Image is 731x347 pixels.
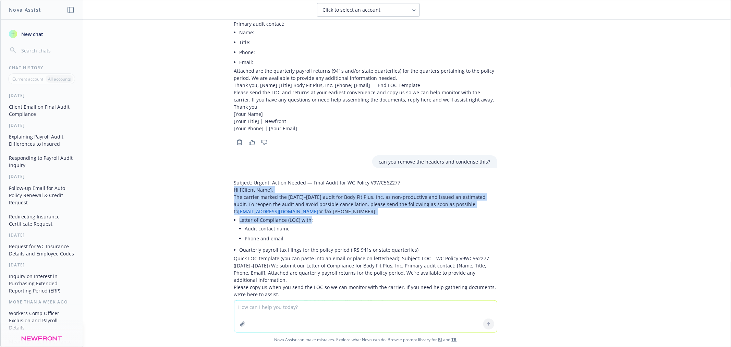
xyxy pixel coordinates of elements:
[240,47,497,57] li: Phone:
[1,262,83,268] div: [DATE]
[1,122,83,128] div: [DATE]
[234,103,497,132] p: Thank you, [Your Name] [Your Title] | Newfront [Your Phone] | [Your Email]
[234,284,497,298] p: Please copy us when you send the LOC so we can monitor with the carrier. If you need help gatheri...
[234,67,497,82] p: Attached are the quarterly payroll returns (941s and/or state quarterlies) for the quarters perta...
[6,182,77,208] button: Follow-up Email for Auto Policy Renewal & Credit Request
[6,152,77,171] button: Responding to Payroll Audit Inquiry
[6,241,77,259] button: Request for WC Insurance Details and Employee Codes
[234,82,497,89] p: Thank you, [Name] [Title] Body Fit Plus, Inc. [Phone] [Email] — End LOC Template —
[48,76,71,82] p: All accounts
[9,6,41,13] h1: Nova Assist
[234,186,497,193] p: Hi [Client Name],
[259,137,270,147] button: Thumbs down
[240,215,497,245] li: Letter of Compliance (LOC) with:
[6,131,77,149] button: Explaining Payroll Audit Differences to Insured
[236,139,243,145] svg: Copy to clipboard
[3,333,728,347] span: Nova Assist can make mistakes. Explore what Nova can do: Browse prompt library for and
[234,193,497,215] p: The carrier marked the [DATE]–[DATE] audit for Body Fit Plus, Inc. as non-productive and issued a...
[6,308,77,333] button: Workers Comp Officer Exclusion and Payroll Details
[234,20,497,27] p: Primary audit contact:
[379,158,490,165] p: can you remove the headers and condense this?
[240,245,497,255] li: Quarterly payroll tax filings for the policy period (IRS 941s or state quarterlies)
[323,7,381,13] span: Click to select an account
[1,173,83,179] div: [DATE]
[438,337,442,343] a: BI
[317,3,420,17] button: Click to select an account
[1,65,83,71] div: Chat History
[6,211,77,229] button: Redirecting Insurance Certificate Request
[20,46,74,55] input: Search chats
[245,224,497,234] li: Audit contact name
[1,232,83,238] div: [DATE]
[234,179,497,186] p: Subject: Urgent: Action Needed — Final Audit for WC Policy V9WC562277
[12,76,43,82] p: Current account
[234,298,497,305] p: Thank you, [Your Name] [Your Title] | Newfront [Phone] | [Email]
[234,89,497,103] p: Please send the LOC and returns at your earliest convenience and copy us so we can help monitor w...
[6,271,77,296] button: Inquiry on Interest in Purchasing Extended Reporting Period (ERP)
[234,255,497,284] p: Quick LOC template (you can paste into an email or place on letterhead): Subject: LOC – WC Policy...
[1,93,83,98] div: [DATE]
[239,208,319,215] a: [EMAIL_ADDRESS][DOMAIN_NAME]
[6,101,77,120] button: Client Email on Final Audit Compliance
[240,57,497,67] li: Email:
[245,234,497,243] li: Phone and email
[240,27,497,37] li: Name:
[1,299,83,305] div: More than a week ago
[452,337,457,343] a: TR
[6,28,77,40] button: New chat
[20,31,43,38] span: New chat
[240,37,497,47] li: Title:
